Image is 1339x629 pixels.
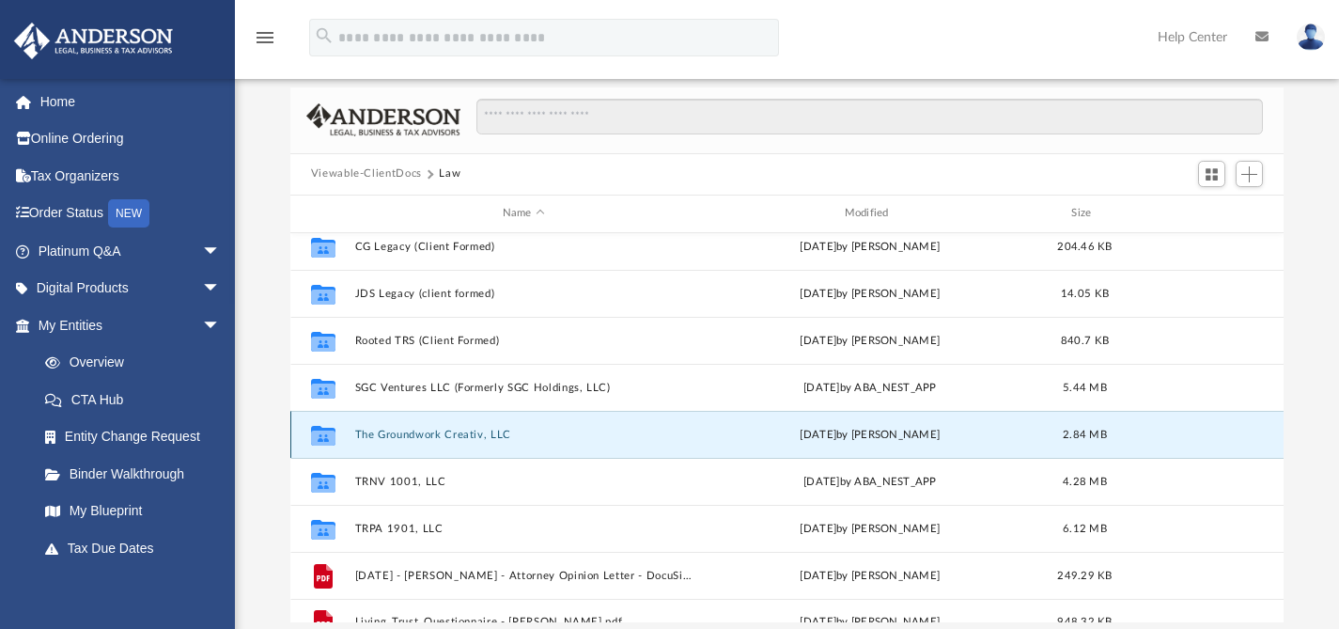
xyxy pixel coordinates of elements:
div: [DATE] by [PERSON_NAME] [701,238,1039,255]
button: Switch to Grid View [1198,161,1226,187]
i: menu [254,26,276,49]
a: Order StatusNEW [13,195,249,233]
img: Anderson Advisors Platinum Portal [8,23,179,59]
span: 4.28 MB [1063,476,1107,486]
div: [DATE] by [PERSON_NAME] [701,285,1039,302]
a: My Entitiesarrow_drop_down [13,307,249,344]
div: Size [1047,205,1122,222]
div: [DATE] by [PERSON_NAME] [701,520,1039,537]
div: [DATE] by [PERSON_NAME] [701,426,1039,443]
a: Digital Productsarrow_drop_down [13,270,249,307]
img: User Pic [1297,24,1325,51]
div: [DATE] by [PERSON_NAME] [701,332,1039,349]
div: grid [290,233,1285,623]
a: Tax Due Dates [26,529,249,567]
div: [DATE] by ABA_NEST_APP [701,379,1039,396]
button: Rooted TRS (Client Formed) [354,334,693,346]
span: 2.84 MB [1063,429,1107,439]
div: [DATE] by ABA_NEST_APP [701,473,1039,490]
button: The Groundwork Creativ, LLC [354,428,693,440]
button: Law [439,165,460,182]
span: 14.05 KB [1061,288,1109,298]
span: 6.12 MB [1063,523,1107,533]
a: Entity Change Request [26,418,249,456]
i: search [314,25,335,46]
button: Add [1236,161,1264,187]
div: Name [353,205,692,222]
button: TRNV 1001, LLC [354,475,693,487]
a: CTA Hub [26,381,249,418]
a: Online Ordering [13,120,249,158]
div: id [1130,205,1262,222]
button: TRPA 1901, LLC [354,522,693,534]
a: Platinum Q&Aarrow_drop_down [13,232,249,270]
button: Living_Trust_Questionnaire - [PERSON_NAME].pdf [354,616,693,628]
a: Overview [26,344,249,382]
span: 5.44 MB [1063,382,1107,392]
button: CG Legacy (Client Formed) [354,240,693,252]
a: Binder Walkthrough [26,455,249,493]
span: 948.32 KB [1057,617,1112,627]
button: [DATE] - [PERSON_NAME] - Attorney Opinion Letter - DocuSigned.pdf [354,569,693,581]
div: id [299,205,346,222]
button: Viewable-ClientDocs [311,165,422,182]
button: SGC Ventures LLC (Formerly SGC Holdings, LLC) [354,381,693,393]
a: menu [254,36,276,49]
div: [DATE] by [PERSON_NAME] [701,567,1039,584]
span: arrow_drop_down [202,307,240,345]
a: Tax Organizers [13,157,249,195]
div: Modified [700,205,1038,222]
a: Home [13,83,249,120]
a: My Blueprint [26,493,240,530]
div: NEW [108,199,149,228]
span: 249.29 KB [1057,570,1112,580]
span: 204.46 KB [1057,241,1112,251]
button: JDS Legacy (client formed) [354,287,693,299]
span: arrow_drop_down [202,270,240,308]
span: arrow_drop_down [202,232,240,271]
span: 840.7 KB [1061,335,1109,345]
input: Search files and folders [476,99,1263,134]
